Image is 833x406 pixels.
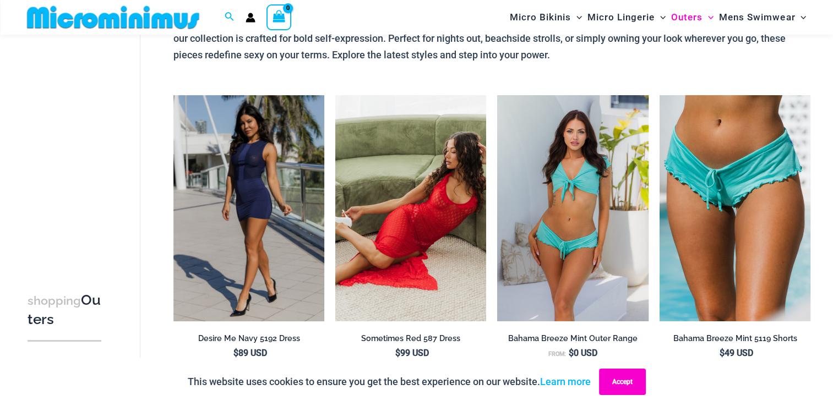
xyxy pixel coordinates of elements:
button: Accept [599,369,646,395]
h2: Bahama Breeze Mint 5119 Shorts [660,333,810,344]
bdi: 99 USD [395,348,429,358]
a: Bahama Breeze Mint 5119 Shorts 01Bahama Breeze Mint 5119 Shorts 02Bahama Breeze Mint 5119 Shorts 02 [660,95,810,321]
span: From: [548,350,566,358]
p: This website uses cookies to ensure you get the best experience on our website. [188,374,591,390]
img: Sometimes Red 587 Dress 10 [335,95,486,321]
a: Bahama Breeze Mint Outer Range [497,333,648,348]
a: Sometimes Red 587 Dress [335,333,486,348]
img: Bahama Breeze Mint 5119 Shorts 01 [660,95,810,321]
span: $ [395,348,400,358]
a: Bahama Breeze Mint 5119 Shorts [660,333,810,348]
a: Sometimes Red 587 Dress 10Sometimes Red 587 Dress 09Sometimes Red 587 Dress 09 [335,95,486,321]
span: shopping [28,294,81,308]
bdi: 0 USD [569,348,597,358]
h2: Sometimes Red 587 Dress [335,333,486,344]
a: Desire Me Navy 5192 Dress [173,333,324,348]
a: Desire Me Navy 5192 Dress 11Desire Me Navy 5192 Dress 09Desire Me Navy 5192 Dress 09 [173,95,324,321]
span: Micro Bikinis [510,3,571,31]
span: $ [233,348,238,358]
span: Menu Toggle [703,3,714,31]
img: Desire Me Navy 5192 Dress 11 [173,95,324,321]
span: Menu Toggle [571,3,582,31]
a: Account icon link [246,13,255,23]
a: Learn more [540,376,591,387]
a: Micro BikinisMenu ToggleMenu Toggle [507,3,585,31]
iframe: TrustedSite Certified [28,37,127,257]
img: Bahama Breeze Mint 9116 Crop Top 5119 Shorts 01v2 [497,95,648,321]
a: Bahama Breeze Mint 9116 Crop Top 5119 Shorts 01v2Bahama Breeze Mint 9116 Crop Top 5119 Shorts 04v... [497,95,648,321]
nav: Site Navigation [505,2,811,33]
h3: Outers [28,291,101,329]
span: Menu Toggle [655,3,666,31]
span: $ [720,348,725,358]
span: Menu Toggle [795,3,806,31]
bdi: 89 USD [233,348,267,358]
a: OutersMenu ToggleMenu Toggle [668,3,716,31]
h2: Bahama Breeze Mint Outer Range [497,333,648,344]
span: $ [569,348,574,358]
span: Outers [671,3,703,31]
span: Micro Lingerie [587,3,655,31]
h2: Desire Me Navy 5192 Dress [173,333,324,344]
a: Mens SwimwearMenu ToggleMenu Toggle [716,3,809,31]
a: View Shopping Cart, empty [266,4,292,30]
bdi: 49 USD [720,348,753,358]
span: Mens Swimwear [719,3,795,31]
img: MM SHOP LOGO FLAT [23,5,204,30]
a: Search icon link [225,10,235,24]
a: Micro LingerieMenu ToggleMenu Toggle [585,3,668,31]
